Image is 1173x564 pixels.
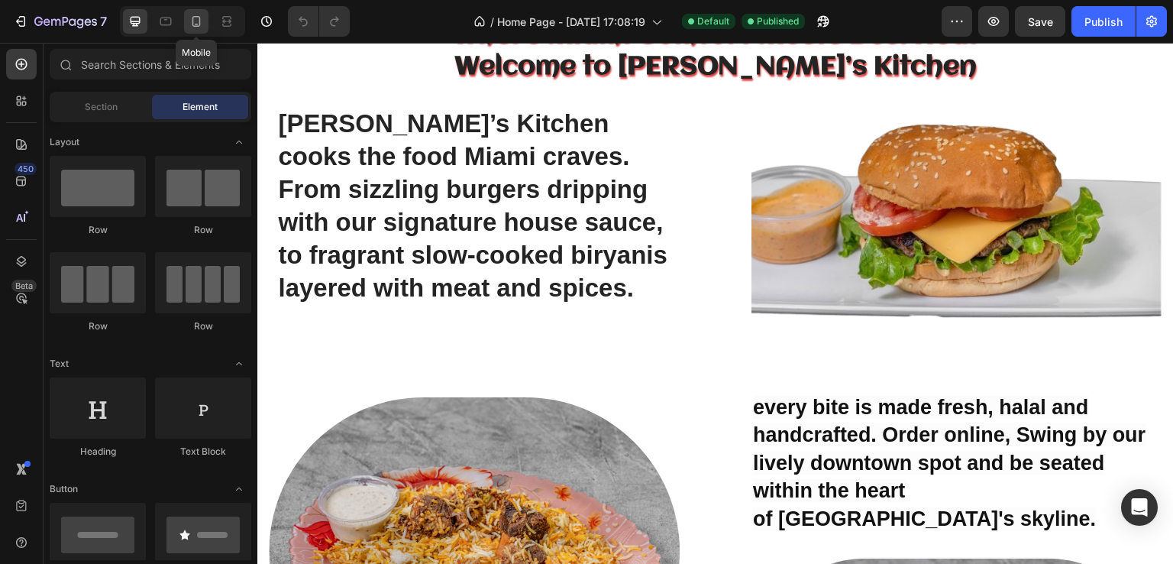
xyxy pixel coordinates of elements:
span: Section [85,100,118,114]
span: Save [1028,15,1053,28]
p: 7 [100,12,107,31]
div: Heading [50,445,146,459]
span: Home Page - [DATE] 17:08:19 [497,14,645,30]
span: Layout [50,135,79,149]
span: Element [183,100,218,114]
input: Search Sections & Elements [50,49,251,79]
span: Toggle open [227,130,251,154]
span: Default [697,15,729,28]
div: Publish [1084,14,1123,30]
iframe: Design area [257,43,1173,564]
div: 450 [15,163,37,175]
div: Row [50,223,146,237]
img: gempages_569513382302974846-e87ddcd6-c994-449d-8d01-86f9efaafb5a.png [494,76,905,277]
div: Undo/Redo [288,6,350,37]
span: Text [50,357,69,371]
div: Text Block [155,445,251,459]
span: Toggle open [227,477,251,501]
button: Save [1015,6,1065,37]
span: Toggle open [227,352,251,376]
span: Button [50,482,78,496]
div: Row [155,223,251,237]
div: Beta [11,280,37,292]
button: 7 [6,6,114,37]
span: / [490,14,494,30]
div: Open Intercom Messenger [1121,489,1158,526]
span: every bite is made fresh, halal and handcrafted. Order online, Swing by our lively downtown spot ... [496,353,889,488]
button: Publish [1071,6,1136,37]
div: Row [155,319,251,333]
div: Row [50,319,146,333]
span: Published [757,15,799,28]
